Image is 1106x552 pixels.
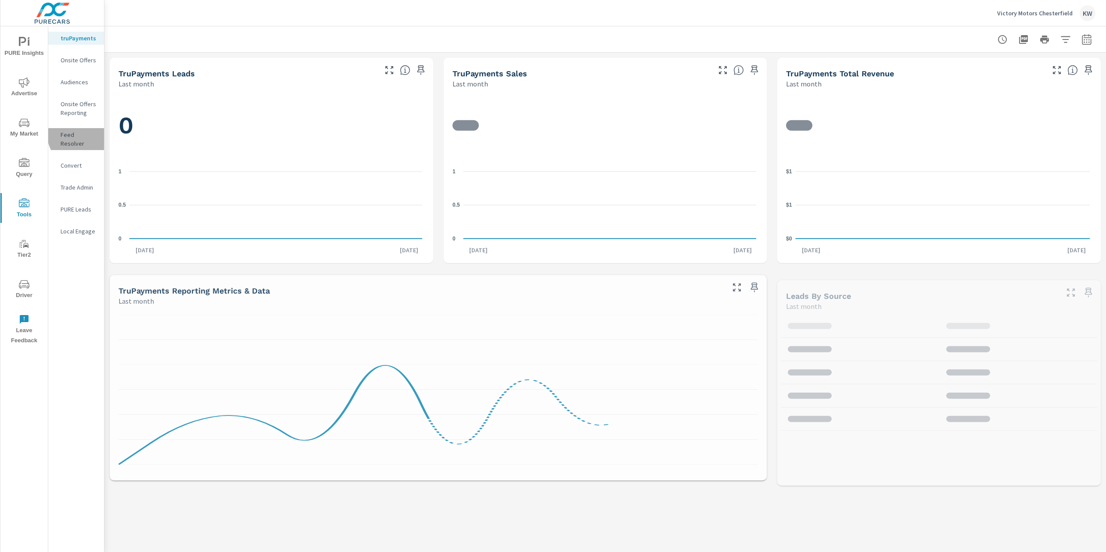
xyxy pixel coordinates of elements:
[786,69,894,78] h5: truPayments Total Revenue
[61,227,97,236] p: Local Engage
[61,161,97,170] p: Convert
[452,202,460,208] text: 0.5
[1067,65,1078,75] span: Total revenue from sales matched to a truPayments lead. [Source: This data is sourced from the de...
[48,75,104,89] div: Audiences
[1081,63,1095,77] span: Save this to your personalized report
[1078,31,1095,48] button: Select Date Range
[1057,31,1074,48] button: Apply Filters
[61,34,97,43] p: truPayments
[3,279,45,301] span: Driver
[118,69,195,78] h5: truPayments Leads
[118,111,424,140] h1: 0
[61,183,97,192] p: Trade Admin
[61,205,97,214] p: PURE Leads
[786,202,792,208] text: $1
[118,79,154,89] p: Last month
[61,56,97,65] p: Onsite Offers
[129,246,160,254] p: [DATE]
[118,202,126,208] text: 0.5
[786,291,851,301] h5: Leads By Source
[1080,5,1095,21] div: KW
[452,235,456,241] text: 0
[786,79,822,89] p: Last month
[3,118,45,139] span: My Market
[118,296,154,306] p: Last month
[463,246,494,254] p: [DATE]
[3,77,45,99] span: Advertise
[48,97,104,119] div: Onsite Offers Reporting
[1081,286,1095,300] span: Save this to your personalized report
[786,235,792,241] text: $0
[786,301,822,312] p: Last month
[1015,31,1032,48] button: "Export Report to PDF"
[3,37,45,58] span: PURE Insights
[61,100,97,117] p: Onsite Offers Reporting
[452,69,527,78] h5: truPayments Sales
[3,239,45,260] span: Tier2
[786,168,792,174] text: $1
[747,280,761,294] span: Save this to your personalized report
[733,65,744,75] span: Number of sales matched to a truPayments lead. [Source: This data is sourced from the dealer's DM...
[48,225,104,238] div: Local Engage
[400,65,410,75] span: The number of truPayments leads.
[61,78,97,86] p: Audiences
[727,246,758,254] p: [DATE]
[48,54,104,67] div: Onsite Offers
[452,79,488,89] p: Last month
[118,168,122,174] text: 1
[48,181,104,194] div: Trade Admin
[1036,31,1053,48] button: Print Report
[48,159,104,172] div: Convert
[452,168,456,174] text: 1
[730,280,744,294] button: Make Fullscreen
[48,128,104,150] div: Feed Resolver
[716,63,730,77] button: Make Fullscreen
[118,235,122,241] text: 0
[747,63,761,77] span: Save this to your personalized report
[118,286,270,295] h5: truPayments Reporting Metrics & Data
[414,63,428,77] span: Save this to your personalized report
[796,246,826,254] p: [DATE]
[48,203,104,216] div: PURE Leads
[382,63,396,77] button: Make Fullscreen
[3,158,45,179] span: Query
[48,32,104,45] div: truPayments
[1061,246,1092,254] p: [DATE]
[997,9,1073,17] p: Victory Motors Chesterfield
[61,130,97,148] p: Feed Resolver
[1050,63,1064,77] button: Make Fullscreen
[3,314,45,346] span: Leave Feedback
[1064,286,1078,300] button: Make Fullscreen
[394,246,424,254] p: [DATE]
[3,198,45,220] span: Tools
[0,26,48,349] div: nav menu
